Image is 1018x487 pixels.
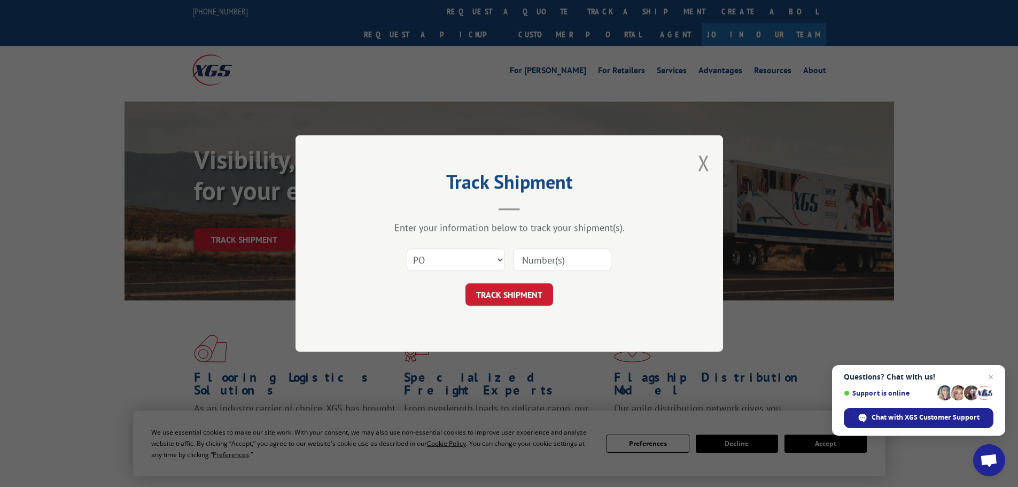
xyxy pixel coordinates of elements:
[844,389,934,397] span: Support is online
[698,149,710,177] button: Close modal
[872,413,980,422] span: Chat with XGS Customer Support
[349,174,670,195] h2: Track Shipment
[973,444,1005,476] div: Open chat
[465,283,553,306] button: TRACK SHIPMENT
[844,408,993,428] div: Chat with XGS Customer Support
[844,373,993,381] span: Questions? Chat with us!
[984,370,997,383] span: Close chat
[513,249,611,271] input: Number(s)
[349,221,670,234] div: Enter your information below to track your shipment(s).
